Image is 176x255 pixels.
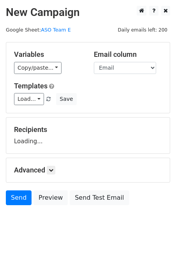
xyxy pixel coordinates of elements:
[14,93,44,105] a: Load...
[14,125,162,146] div: Loading...
[14,82,48,90] a: Templates
[94,50,162,59] h5: Email column
[56,93,76,105] button: Save
[14,166,162,174] h5: Advanced
[41,27,71,33] a: ASO Team E
[14,50,82,59] h5: Variables
[6,6,170,19] h2: New Campaign
[14,62,62,74] a: Copy/paste...
[70,190,129,205] a: Send Test Email
[115,26,170,34] span: Daily emails left: 200
[6,27,71,33] small: Google Sheet:
[6,190,32,205] a: Send
[14,125,162,134] h5: Recipients
[115,27,170,33] a: Daily emails left: 200
[33,190,68,205] a: Preview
